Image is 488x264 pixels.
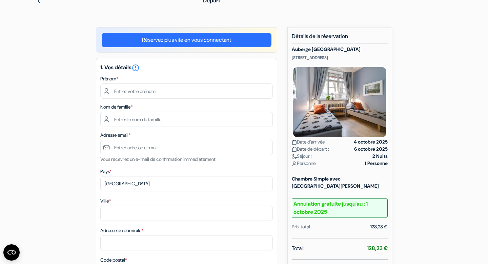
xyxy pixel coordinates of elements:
i: error_outline [131,64,140,72]
input: Entrez votre prénom [100,83,273,99]
label: Code postal [100,257,127,264]
img: user_icon.svg [292,161,297,166]
div: 128,23 € [370,223,388,230]
a: Réservez plus vite en vous connectant [102,33,271,47]
h5: Auberge [GEOGRAPHIC_DATA] [292,46,388,52]
img: calendar.svg [292,140,297,145]
small: Vous recevrez un e-mail de confirmation immédiatement [100,156,216,162]
h5: Détails de la réservation [292,33,388,44]
div: Prix total : [292,223,312,230]
b: Chambre Simple avec [GEOGRAPHIC_DATA][PERSON_NAME] [292,176,379,189]
label: Ville [100,197,111,205]
img: moon.svg [292,154,297,159]
label: Adresse email [100,132,130,139]
span: Personne : [292,160,318,167]
strong: 128,23 € [367,245,388,252]
strong: 1 Personne [365,160,388,167]
img: calendar.svg [292,147,297,152]
a: error_outline [131,64,140,71]
span: Séjour : [292,153,312,160]
strong: 2 Nuits [372,153,388,160]
p: [STREET_ADDRESS] [292,55,388,60]
label: Pays [100,168,111,175]
span: Date d'arrivée : [292,138,327,146]
span: Total: [292,244,304,252]
h5: 1. Vos détails [100,64,273,72]
strong: 6 octobre 2025 [354,146,388,153]
strong: 4 octobre 2025 [354,138,388,146]
label: Prénom [100,75,118,82]
input: Entrer adresse e-mail [100,140,273,155]
input: Entrer le nom de famille [100,112,273,127]
span: Date de départ : [292,146,329,153]
label: Nom de famille [100,103,133,111]
b: Annulation gratuite jusqu'au : 1 octobre 2025 [292,198,388,218]
button: Ouvrir le widget CMP [3,244,20,261]
label: Adresse du domicile [100,227,143,234]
